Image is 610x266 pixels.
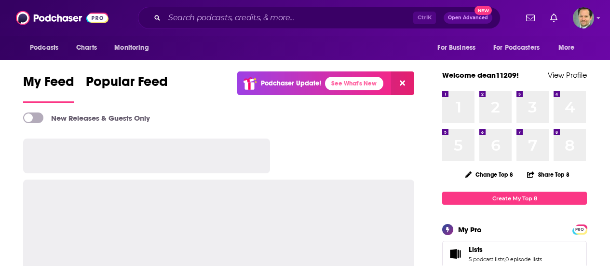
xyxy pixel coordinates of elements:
a: New Releases & Guests Only [23,112,150,123]
a: Lists [469,245,542,254]
a: Welcome dean11209! [442,70,519,80]
a: 0 episode lists [505,256,542,263]
a: Charts [70,39,103,57]
span: Logged in as dean11209 [573,7,594,28]
a: Popular Feed [86,73,168,103]
span: Monitoring [114,41,149,55]
button: Open AdvancedNew [444,12,492,24]
span: Charts [76,41,97,55]
a: Create My Top 8 [442,192,587,205]
span: More [558,41,575,55]
button: open menu [431,39,488,57]
span: Lists [469,245,483,254]
a: Show notifications dropdown [522,10,539,26]
span: Popular Feed [86,73,168,96]
span: Ctrl K [413,12,436,24]
span: Podcasts [30,41,58,55]
button: Share Top 8 [527,165,570,184]
span: New [474,6,492,15]
img: Podchaser - Follow, Share and Rate Podcasts [16,9,108,27]
a: View Profile [548,70,587,80]
img: User Profile [573,7,594,28]
a: My Feed [23,73,74,103]
div: Search podcasts, credits, & more... [138,7,501,29]
span: For Podcasters [493,41,540,55]
button: open menu [487,39,554,57]
span: My Feed [23,73,74,96]
button: Show profile menu [573,7,594,28]
span: PRO [574,226,585,233]
a: 5 podcast lists [469,256,504,263]
div: My Pro [458,225,482,234]
button: open menu [552,39,587,57]
input: Search podcasts, credits, & more... [164,10,413,26]
span: For Business [437,41,475,55]
p: Podchaser Update! [261,79,321,87]
a: Show notifications dropdown [546,10,561,26]
span: , [504,256,505,263]
a: Lists [446,247,465,261]
a: PRO [574,225,585,233]
span: Open Advanced [448,15,488,20]
button: open menu [108,39,161,57]
button: open menu [23,39,71,57]
a: See What's New [325,77,383,90]
button: Change Top 8 [459,168,519,181]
